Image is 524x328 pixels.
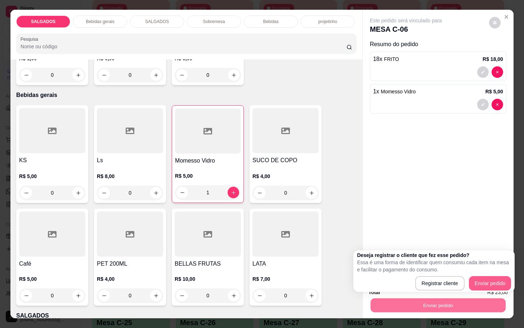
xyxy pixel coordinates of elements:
p: MESA C-06 [370,24,442,34]
p: Este pedido será vinculado para [370,17,442,24]
button: Enviar pedido [371,298,506,312]
h4: Café [19,260,85,268]
p: R$ 5,00 [19,173,85,180]
p: R$ 5,00 [485,88,503,95]
h4: Ls [97,156,163,165]
h4: KS [19,156,85,165]
p: Bebidas [263,19,278,25]
button: decrease-product-quantity [254,187,265,199]
button: increase-product-quantity [72,69,84,81]
button: increase-product-quantity [72,187,84,199]
button: increase-product-quantity [228,290,239,301]
span: R$ 23,00 [487,288,508,296]
button: decrease-product-quantity [176,290,188,301]
button: decrease-product-quantity [492,66,503,78]
p: R$ 4,00 [97,275,163,283]
button: decrease-product-quantity [492,99,503,110]
p: Resumo do pedido [370,40,506,49]
p: R$ 4,00 [252,173,319,180]
span: FRITO [384,56,399,62]
h4: LATA [252,260,319,268]
button: decrease-product-quantity [176,187,188,198]
p: SALGADOS [145,19,169,25]
h2: Deseja registrar o cliente que fez esse pedido? [357,252,511,259]
h4: BELLAS FRUTAS [175,260,241,268]
p: 1 x [373,87,416,96]
button: decrease-product-quantity [477,66,489,78]
label: Pesquisa [21,36,41,42]
h4: SUCO DE COPO [252,156,319,165]
button: decrease-product-quantity [176,69,188,81]
p: R$ 5,00 [175,172,241,179]
p: SALGADOS [31,19,55,25]
p: 18 x [373,55,399,63]
button: Registrar cliente [415,276,465,291]
h4: Momesso Vidro [175,156,241,165]
button: decrease-product-quantity [98,187,110,199]
strong: Total [368,289,380,295]
p: Essa é uma forma de identificar quem consumiu cada item na mesa e facilitar o pagamento do consumo. [357,259,511,273]
button: Enviar pedido [469,276,511,291]
p: R$ 10,00 [175,275,241,283]
button: decrease-product-quantity [21,187,32,199]
button: decrease-product-quantity [254,290,265,301]
button: decrease-product-quantity [489,17,501,28]
p: Bebidas gerais [16,91,357,99]
button: decrease-product-quantity [21,69,32,81]
button: increase-product-quantity [228,187,239,198]
button: decrease-product-quantity [98,290,110,301]
input: Pesquisa [21,43,346,50]
p: R$ 5,00 [19,275,85,283]
button: decrease-product-quantity [477,99,489,110]
p: R$ 8,00 [97,173,163,180]
button: increase-product-quantity [228,69,239,81]
p: Sobremesa [203,19,225,25]
p: Bebidas gerais [86,19,114,25]
button: increase-product-quantity [150,290,162,301]
h4: PET 200ML [97,260,163,268]
p: SALGADOS [16,311,357,320]
p: R$ 18,00 [483,56,503,63]
p: projetinho [318,19,337,25]
button: increase-product-quantity [306,187,317,199]
p: R$ 7,00 [252,275,319,283]
button: increase-product-quantity [306,290,317,301]
span: Momesso Vidro [381,89,416,94]
button: Close [501,11,512,23]
button: increase-product-quantity [150,187,162,199]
